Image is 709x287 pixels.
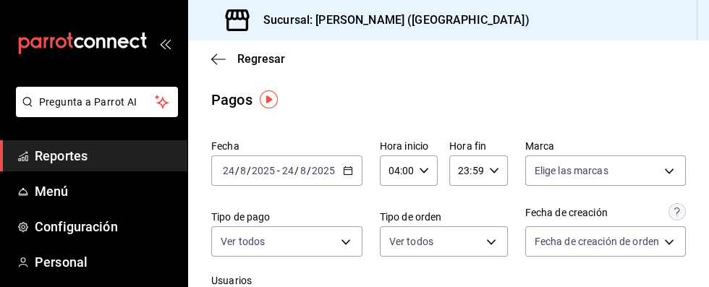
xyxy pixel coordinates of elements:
input: ---- [251,165,276,176]
button: Pregunta a Parrot AI [16,87,178,117]
button: open_drawer_menu [159,38,171,49]
h3: Sucursal: [PERSON_NAME] ([GEOGRAPHIC_DATA]) [252,12,530,29]
span: Pregunta a Parrot AI [39,95,156,110]
span: Fecha de creación de orden [535,234,659,249]
span: / [307,165,311,176]
span: - [277,165,280,176]
label: Marca [525,141,686,151]
input: -- [239,165,247,176]
a: Pregunta a Parrot AI [10,105,178,120]
span: / [294,165,299,176]
span: / [247,165,251,176]
label: Tipo de orden [380,212,508,222]
div: Fecha de creación [525,205,608,220]
span: Ver todos [221,234,265,249]
label: Hora fin [449,141,507,151]
input: ---- [311,165,336,176]
label: Tipo de pago [211,212,362,222]
span: / [235,165,239,176]
span: Reportes [35,146,176,166]
img: Tooltip marker [260,90,278,108]
div: Pagos [211,89,252,111]
button: Regresar [211,52,285,66]
span: Personal [35,252,176,272]
label: Fecha [211,141,362,151]
span: Configuración [35,217,176,236]
span: Ver todos [389,234,433,249]
span: Regresar [237,52,285,66]
input: -- [222,165,235,176]
input: -- [281,165,294,176]
span: Elige las marcas [535,163,608,178]
label: Usuarios [211,275,362,286]
label: Hora inicio [380,141,438,151]
input: -- [300,165,307,176]
span: Menú [35,181,176,201]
